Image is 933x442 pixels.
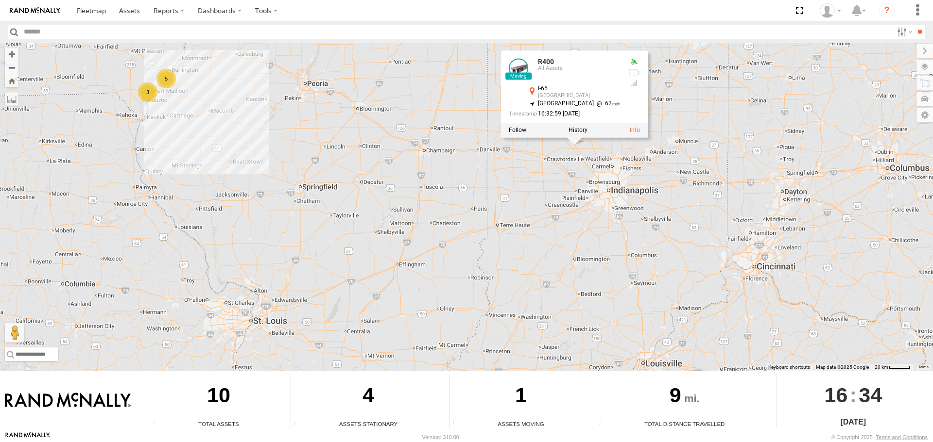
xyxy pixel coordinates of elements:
[538,58,554,65] a: R400
[596,421,611,428] div: Total distance travelled by all assets within specified date range and applied filters
[918,365,929,369] a: Terms (opens in new tab)
[777,374,930,416] div: :
[5,393,131,409] img: Rand McNally
[768,364,810,371] button: Keyboard shortcuts
[5,92,18,106] label: Measure
[816,3,845,18] div: Brian Wooldridge
[916,108,933,122] label: Map Settings
[291,421,306,428] div: Total number of assets current stationary.
[538,100,594,107] span: [GEOGRAPHIC_DATA]
[538,93,621,98] div: [GEOGRAPHIC_DATA]
[291,420,446,428] div: Assets Stationary
[824,374,847,416] span: 16
[875,364,888,370] span: 20 km
[628,58,640,66] div: Valid GPS Fix
[538,85,621,92] div: I-65
[5,48,18,61] button: Zoom in
[509,58,528,78] a: View Asset Details
[509,111,621,117] div: Date/time of location update
[596,420,773,428] div: Total Distance Travelled
[5,323,24,343] button: Drag Pegman onto the map to open Street View
[150,420,287,428] div: Total Assets
[150,374,287,420] div: 10
[594,100,621,107] span: 62
[879,3,895,18] i: ?
[449,374,592,420] div: 1
[291,374,446,420] div: 4
[859,374,882,416] span: 34
[630,127,640,134] a: View Asset Details
[538,66,621,72] div: All Assets
[150,421,165,428] div: Total number of Enabled Assets
[831,434,928,440] div: © Copyright 2025 -
[816,364,869,370] span: Map data ©2025 Google
[628,69,640,77] div: No battery health information received from this device.
[876,434,928,440] a: Terms and Conditions
[596,374,773,420] div: 9
[422,434,459,440] div: Version: 310.00
[509,127,526,134] label: Realtime tracking of Asset
[569,127,587,134] label: View Asset History
[777,416,930,428] div: [DATE]
[5,74,18,87] button: Zoom Home
[449,421,464,428] div: Total number of assets current in transit.
[10,7,60,14] img: rand-logo.svg
[138,82,157,102] div: 3
[5,432,50,442] a: Visit our Website
[156,69,176,88] div: 5
[5,61,18,74] button: Zoom out
[449,420,592,428] div: Assets Moving
[893,25,914,39] label: Search Filter Options
[628,79,640,87] div: Last Event GSM Signal Strength
[872,364,914,371] button: Map Scale: 20 km per 42 pixels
